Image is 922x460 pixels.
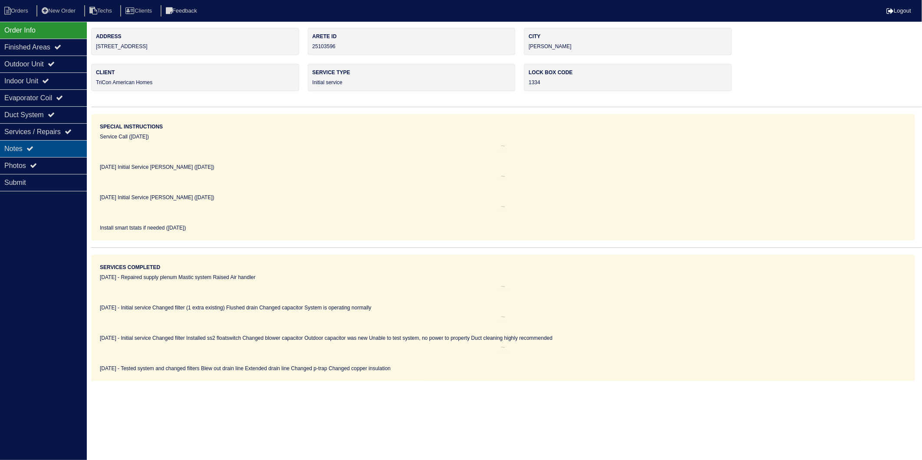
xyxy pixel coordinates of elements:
li: Clients [120,5,159,17]
label: Services Completed [100,263,160,271]
label: Special Instructions [100,123,163,131]
div: [PERSON_NAME] [524,28,732,55]
li: Techs [84,5,119,17]
div: [DATE] - Tested system and changed filters Blew out drain line Extended drain line Changed p-trap... [100,365,906,372]
div: [DATE] - Repaired supply plenum Mastic system Raised Air handler [100,273,906,281]
a: Clients [120,7,159,14]
div: 25103596 [308,28,516,55]
a: Techs [84,7,119,14]
label: Service Type [313,69,511,76]
a: New Order [36,7,82,14]
div: [DATE] - Initial service Changed filter Installed ss2 floatswitch Changed blower capacitor Outdoo... [100,334,906,342]
div: TriCon American Homes [91,64,299,91]
div: [DATE] - Initial service Changed filter (1 extra existing) Flushed drain Changed capacitor System... [100,304,906,312]
div: [DATE] Initial Service [PERSON_NAME] ([DATE]) [100,194,906,201]
label: Client [96,69,294,76]
div: Service Call ([DATE]) [100,133,906,141]
label: Lock box code [529,69,727,76]
div: [STREET_ADDRESS] [91,28,299,55]
li: Feedback [161,5,204,17]
li: New Order [36,5,82,17]
div: Install smart tstats if needed ([DATE]) [100,224,906,232]
div: [DATE] Initial Service [PERSON_NAME] ([DATE]) [100,163,906,171]
label: Address [96,33,294,40]
label: Arete ID [313,33,511,40]
div: Initial service [308,64,516,91]
a: Logout [886,7,911,14]
div: 1334 [524,64,732,91]
label: City [529,33,727,40]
